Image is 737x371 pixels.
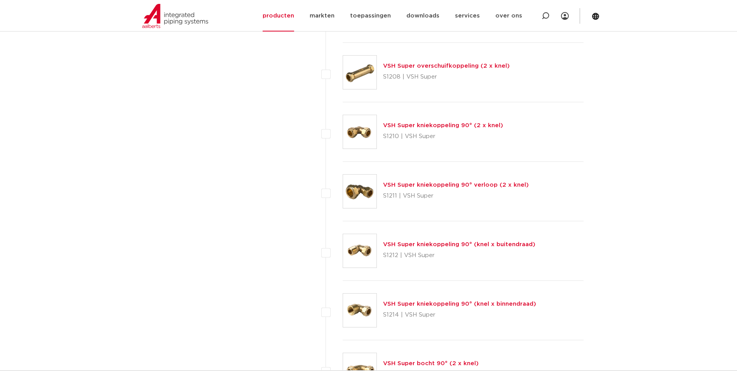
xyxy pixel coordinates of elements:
[383,182,529,188] a: VSH Super kniekoppeling 90° verloop (2 x knel)
[383,241,535,247] a: VSH Super kniekoppeling 90° (knel x buitendraad)
[383,249,535,262] p: S1212 | VSH Super
[343,115,376,149] img: Thumbnail for VSH Super kniekoppeling 90° (2 x knel)
[343,56,376,89] img: Thumbnail for VSH Super overschuifkoppeling (2 x knel)
[383,71,510,83] p: S1208 | VSH Super
[383,309,536,321] p: S1214 | VSH Super
[343,294,376,327] img: Thumbnail for VSH Super kniekoppeling 90° (knel x binnendraad)
[383,360,479,366] a: VSH Super bocht 90° (2 x knel)
[383,190,529,202] p: S1211 | VSH Super
[383,301,536,307] a: VSH Super kniekoppeling 90° (knel x binnendraad)
[383,63,510,69] a: VSH Super overschuifkoppeling (2 x knel)
[383,130,503,143] p: S1210 | VSH Super
[383,122,503,128] a: VSH Super kniekoppeling 90° (2 x knel)
[343,175,376,208] img: Thumbnail for VSH Super kniekoppeling 90° verloop (2 x knel)
[343,234,376,268] img: Thumbnail for VSH Super kniekoppeling 90° (knel x buitendraad)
